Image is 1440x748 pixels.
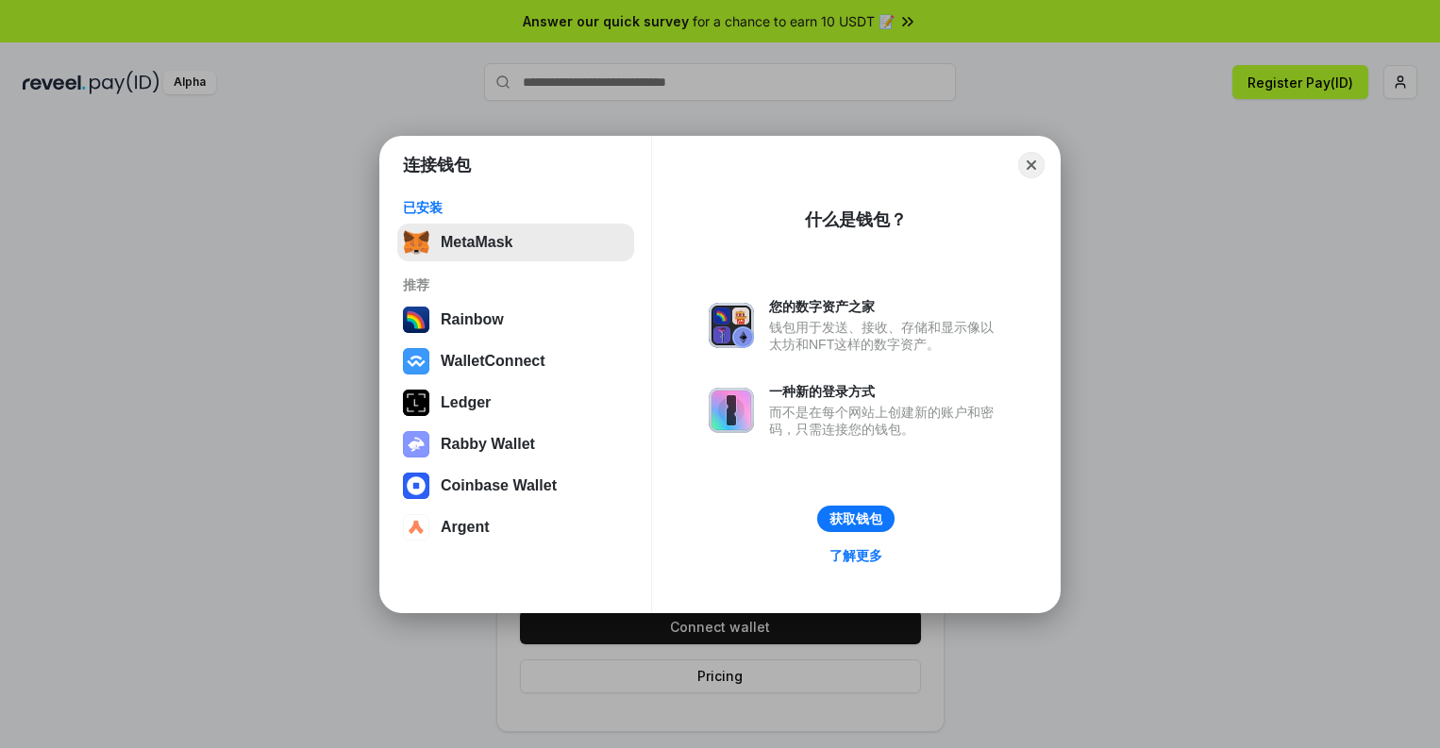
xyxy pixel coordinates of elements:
img: svg+xml,%3Csvg%20xmlns%3D%22http%3A%2F%2Fwww.w3.org%2F2000%2Fsvg%22%20fill%3D%22none%22%20viewBox... [709,388,754,433]
div: 推荐 [403,276,628,293]
button: Rabby Wallet [397,425,634,463]
div: Coinbase Wallet [441,477,557,494]
button: Argent [397,508,634,546]
img: svg+xml,%3Csvg%20width%3D%2228%22%20height%3D%2228%22%20viewBox%3D%220%200%2028%2028%22%20fill%3D... [403,348,429,374]
div: 而不是在每个网站上创建新的账户和密码，只需连接您的钱包。 [769,404,1003,438]
img: svg+xml,%3Csvg%20xmlns%3D%22http%3A%2F%2Fwww.w3.org%2F2000%2Fsvg%22%20fill%3D%22none%22%20viewBox... [709,303,754,348]
div: Rabby Wallet [441,436,535,453]
div: 获取钱包 [829,510,882,527]
button: WalletConnect [397,342,634,380]
div: 一种新的登录方式 [769,383,1003,400]
div: Ledger [441,394,491,411]
button: MetaMask [397,224,634,261]
button: Coinbase Wallet [397,467,634,505]
div: 已安装 [403,199,628,216]
button: Close [1018,152,1045,178]
button: 获取钱包 [817,506,895,532]
div: 了解更多 [829,547,882,564]
div: 什么是钱包？ [805,208,907,231]
div: 您的数字资产之家 [769,298,1003,315]
h1: 连接钱包 [403,154,471,176]
img: svg+xml,%3Csvg%20xmlns%3D%22http%3A%2F%2Fwww.w3.org%2F2000%2Fsvg%22%20fill%3D%22none%22%20viewBox... [403,431,429,457]
img: svg+xml,%3Csvg%20width%3D%22120%22%20height%3D%22120%22%20viewBox%3D%220%200%20120%20120%22%20fil... [403,307,429,333]
button: Ledger [397,384,634,422]
img: svg+xml,%3Csvg%20width%3D%2228%22%20height%3D%2228%22%20viewBox%3D%220%200%2028%2028%22%20fill%3D... [403,514,429,540]
img: svg+xml,%3Csvg%20width%3D%2228%22%20height%3D%2228%22%20viewBox%3D%220%200%2028%2028%22%20fill%3D... [403,473,429,499]
img: svg+xml,%3Csvg%20xmlns%3D%22http%3A%2F%2Fwww.w3.org%2F2000%2Fsvg%22%20width%3D%2228%22%20height%3... [403,390,429,416]
img: svg+xml,%3Csvg%20fill%3D%22none%22%20height%3D%2233%22%20viewBox%3D%220%200%2035%2033%22%20width%... [403,229,429,256]
div: 钱包用于发送、接收、存储和显示像以太坊和NFT这样的数字资产。 [769,319,1003,353]
button: Rainbow [397,301,634,339]
div: Rainbow [441,311,504,328]
div: WalletConnect [441,353,545,370]
a: 了解更多 [818,543,894,568]
div: Argent [441,519,490,536]
div: MetaMask [441,234,512,251]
